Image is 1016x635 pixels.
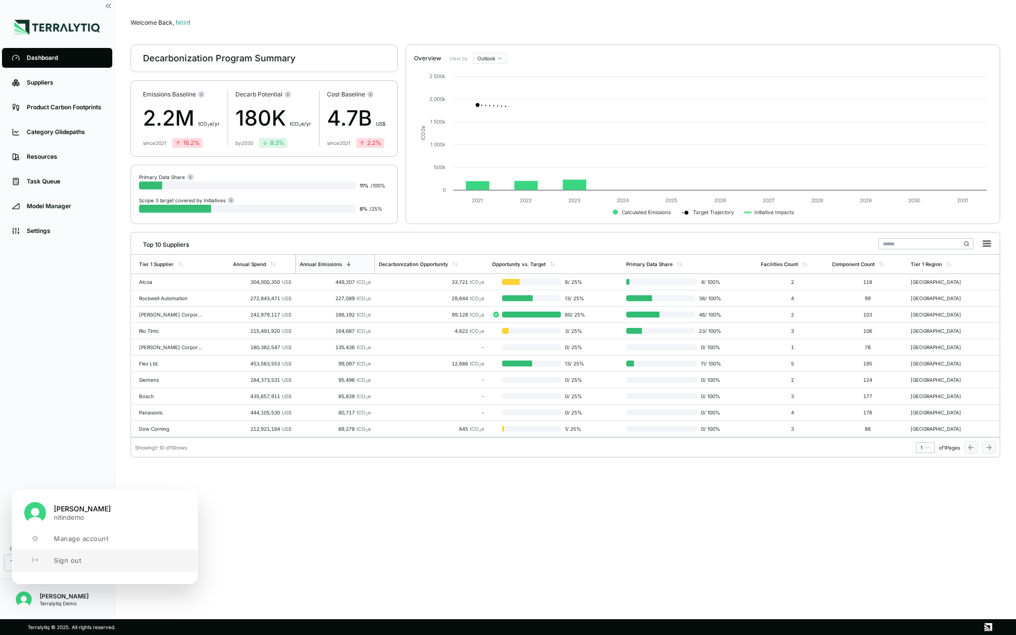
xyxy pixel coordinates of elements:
[761,279,825,285] div: 2
[14,20,100,35] img: Logo
[357,279,371,285] span: tCO e
[911,312,974,317] div: [GEOGRAPHIC_DATA]
[188,19,190,26] span: !
[430,119,446,125] text: 1 500k
[470,312,484,317] span: tCO e
[832,312,903,317] div: 103
[27,54,102,62] div: Dashboard
[420,129,426,132] tspan: 2
[54,556,81,564] span: Sign out
[139,312,202,317] div: [PERSON_NAME] Corporation
[911,393,974,399] div: [GEOGRAPHIC_DATA]
[143,52,295,64] div: Decarbonization Program Summary
[561,377,587,383] span: 0 / 25 %
[860,197,872,203] text: 2029
[832,377,903,383] div: 124
[693,209,734,216] text: Target Trajectory
[561,409,587,415] span: 0 / 25 %
[357,361,371,366] span: tCO e
[235,91,311,98] div: Decarb Potential
[697,409,722,415] span: 0 / 100 %
[262,139,284,147] div: 8.3 %
[561,312,587,317] span: 60 / 25 %
[327,91,385,98] div: Cost Baseline
[470,361,484,366] span: tCO e
[233,409,291,415] div: 444,105,530
[379,279,484,285] div: 33,721
[369,206,382,212] span: / 25 %
[379,377,484,383] div: -
[299,295,370,301] div: 227,089
[10,559,68,567] span: Terralytiq Demo (All)
[470,295,484,301] span: tCO e
[299,344,370,350] div: 135,436
[366,396,368,400] sub: 2
[327,102,385,134] div: 4.7B
[697,361,722,366] span: 11 / 100 %
[379,361,484,366] div: 12,686
[761,312,825,317] div: 2
[139,196,234,204] div: Scope 3 target covered by Initiatives
[761,426,825,432] div: 3
[697,393,722,399] span: 0 / 100 %
[617,197,629,203] text: 2024
[832,426,903,432] div: 88
[379,295,484,301] div: 29,644
[911,409,974,415] div: [GEOGRAPHIC_DATA]
[282,393,291,399] span: US$
[911,261,942,267] div: Tier 1 Region
[27,178,102,185] div: Task Queue
[697,344,722,350] span: 0 / 100 %
[299,377,370,383] div: 95,496
[473,53,507,64] button: Outlook
[366,298,368,302] sub: 2
[472,197,483,203] text: 2021
[957,197,968,203] text: 2031
[366,281,368,286] sub: 2
[299,393,370,399] div: 85,838
[832,328,903,334] div: 106
[290,121,311,127] span: t CO e/yr
[299,409,370,415] div: 80,717
[27,153,102,161] div: Resources
[761,377,825,383] div: 2
[27,128,102,136] div: Category Glidepaths
[626,261,673,267] div: Primary Data Share
[376,121,385,127] span: US$
[27,79,102,87] div: Suppliers
[714,197,726,203] text: 2026
[761,295,825,301] div: 4
[443,187,446,193] text: 0
[761,328,825,334] div: 3
[754,209,794,216] text: Initiative Impacts
[379,426,484,432] div: 645
[139,328,202,334] div: Rio Tinto
[357,328,371,334] span: tCO e
[921,445,930,451] div: 1
[561,279,587,285] span: 8 / 25 %
[832,409,903,415] div: 178
[520,197,532,203] text: 2022
[299,426,370,432] div: 69,278
[568,197,580,203] text: 2023
[282,279,291,285] span: US$
[665,197,677,203] text: 2025
[479,281,481,286] sub: 2
[299,123,301,128] sub: 2
[911,361,974,366] div: [GEOGRAPHIC_DATA]
[479,298,481,302] sub: 2
[139,295,202,301] div: Rockwell Automation
[561,426,587,432] span: 1 / 25 %
[12,588,36,611] button: Close user button
[366,379,368,384] sub: 2
[761,393,825,399] div: 3
[282,328,291,334] span: US$
[233,261,266,267] div: Annual Spend
[233,295,291,301] div: 272,843,471
[282,312,291,317] span: US$
[139,279,202,285] div: Alcoa
[761,409,825,415] div: 4
[366,412,368,416] sub: 2
[420,126,426,140] text: tCO e
[233,361,291,366] div: 453,563,553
